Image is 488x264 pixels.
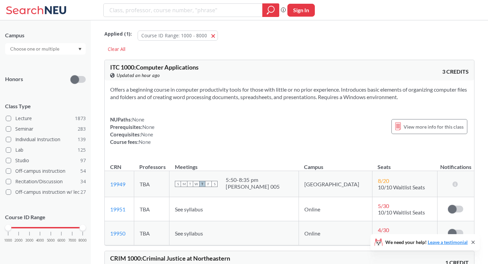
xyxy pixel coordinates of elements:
span: S [175,181,181,187]
th: Campus [299,156,372,171]
span: T [187,181,193,187]
label: Lab [6,146,86,154]
label: Lecture [6,114,86,123]
div: CRN [110,163,121,171]
td: TBA [134,221,169,245]
a: 19949 [110,181,125,187]
span: We need your help! [385,240,468,245]
div: Dropdown arrow [5,43,86,55]
span: None [142,124,155,130]
td: TBA [134,171,169,197]
span: F [205,181,211,187]
label: Off-campus instruction w/ lec [6,188,86,196]
span: Course ID Range: 1000 - 8000 [141,32,207,39]
span: 1000 [4,239,12,242]
span: 1873 [75,115,86,122]
span: 139 [78,136,86,143]
span: M [181,181,187,187]
span: Applied ( 1 ): [104,30,132,38]
span: 125 [78,146,86,154]
span: 4 / 30 [378,227,389,233]
span: None [132,116,144,122]
span: S [211,181,218,187]
span: Updated an hour ago [117,72,160,79]
span: See syllabus [175,230,203,237]
span: None [141,131,153,137]
span: 3000 [25,239,34,242]
span: 10/10 Waitlist Seats [378,209,425,215]
button: Course ID Range: 1000 - 8000 [138,31,218,41]
section: Offers a beginning course in computer productivity tools for those with little or no prior experi... [110,86,469,101]
p: Honors [5,75,23,83]
span: 5000 [47,239,55,242]
span: 34 [80,178,86,185]
span: See syllabus [175,206,203,212]
svg: Dropdown arrow [78,48,82,51]
label: Studio [6,156,86,165]
span: 3 CREDITS [442,68,469,75]
div: NUPaths: Prerequisites: Corequisites: Course fees: [110,116,155,146]
input: Choose one or multiple [7,45,64,53]
div: Clear All [104,44,129,54]
span: 54 [80,167,86,175]
span: CRIM 1000 : Criminal Justice at Northeastern [110,254,230,262]
a: 19951 [110,206,125,212]
td: [GEOGRAPHIC_DATA] [299,171,372,197]
span: 27 [80,188,86,196]
label: Recitation/Discussion [6,177,86,186]
span: 7000 [68,239,76,242]
th: Seats [372,156,437,171]
label: Seminar [6,125,86,133]
svg: magnifying glass [267,5,275,15]
div: 5:50 - 8:35 pm [226,176,280,183]
a: Leave a testimonial [428,239,468,245]
td: TBA [134,197,169,221]
th: Notifications [437,156,474,171]
button: Sign In [287,4,315,17]
div: Campus [5,32,86,39]
span: ITC 1000 : Computer Applications [110,63,199,71]
td: Online [299,197,372,221]
p: Course ID Range [5,213,86,221]
span: T [199,181,205,187]
label: Off-campus instruction [6,167,86,175]
span: 10/10 Waitlist Seats [378,184,425,190]
td: Online [299,221,372,245]
span: Class Type [5,102,86,110]
span: 8 / 20 [378,177,389,184]
div: magnifying glass [262,3,279,17]
span: 4000 [36,239,44,242]
span: W [193,181,199,187]
input: Class, professor, course number, "phrase" [109,4,258,16]
th: Meetings [169,156,299,171]
span: None [139,139,151,145]
span: 6000 [57,239,65,242]
span: 5 / 30 [378,203,389,209]
span: 10/10 Waitlist Seats [378,233,425,240]
span: 8000 [79,239,87,242]
span: 2000 [15,239,23,242]
th: Professors [134,156,169,171]
span: View more info for this class [404,122,464,131]
label: Individual Instruction [6,135,86,144]
span: 97 [80,157,86,164]
span: 283 [78,125,86,133]
div: [PERSON_NAME] 005 [226,183,280,190]
a: 19950 [110,230,125,237]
